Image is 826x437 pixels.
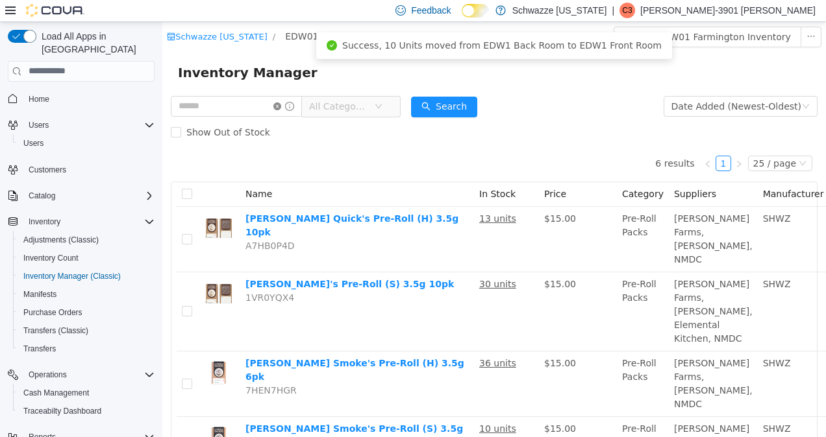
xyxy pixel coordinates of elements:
span: Transfers [23,344,56,354]
a: [PERSON_NAME] Quick's Pre-Roll (H) 3.5g 10pk [83,191,296,215]
i: icon: down [212,80,220,89]
span: Inventory Manager (Classic) [18,268,155,284]
a: Customers [23,162,71,178]
a: Adjustments (Classic) [18,232,104,248]
a: Manifests [18,287,62,302]
span: Adjustments (Classic) [18,232,155,248]
u: 13 units [317,191,354,202]
a: Users [18,136,49,151]
span: [PERSON_NAME] Farms, [PERSON_NAME], Elemental Kitchen, NMDC [512,257,590,322]
p: [PERSON_NAME]-3901 [PERSON_NAME] [640,3,816,18]
td: Pre-Roll Packs [455,329,507,395]
span: Inventory Manager (Classic) [23,271,121,281]
span: Inventory Count [23,253,79,263]
td: Pre-Roll Packs [455,250,507,329]
div: Cagney-3901 Martine [619,3,635,18]
div: 25 / page [591,134,634,148]
span: C3 [622,3,632,18]
button: Transfers [13,340,160,358]
span: Cash Management [23,388,89,398]
span: Manifests [18,287,155,302]
span: Success, 10 Units moved from EDW1 Back Room to EDW1 Front Room [180,18,499,29]
i: icon: down [636,137,644,147]
span: SHWZ [601,191,629,202]
li: Previous Page [538,134,553,149]
span: $15.00 [382,257,414,267]
a: [PERSON_NAME] Smoke's Pre-Roll (S) 3.5g 6pk [83,401,301,425]
span: Manufacturer [601,167,662,177]
span: Show Out of Stock [19,105,113,115]
a: Transfers (Classic) [18,323,94,338]
span: Users [18,136,155,151]
a: Cash Management [18,385,94,401]
span: A7HB0P4D [83,218,132,229]
button: Purchase Orders [13,303,160,322]
i: icon: check-circle [164,18,175,29]
div: Date Added (Newest-Oldest) [509,75,639,94]
input: Dark Mode [462,4,489,18]
a: Inventory Count [18,250,84,266]
i: icon: down [640,80,647,89]
span: Traceabilty Dashboard [18,403,155,419]
button: Adjustments (Classic) [13,231,160,249]
a: [PERSON_NAME] Smoke's Pre-Roll (H) 3.5g 6pk [83,336,302,360]
span: Catalog [29,191,55,201]
span: Purchase Orders [23,307,82,318]
img: Lowell Smoke's Pre-Roll (H) 3.5g 6pk hero shot [40,335,73,367]
p: Schwazze [US_STATE] [512,3,607,18]
span: $15.00 [382,336,414,346]
button: Catalog [23,188,60,204]
button: Operations [23,367,72,383]
i: icon: close-circle [111,80,119,88]
span: Operations [29,370,67,380]
span: Adjustments (Classic) [23,235,99,245]
td: Pre-Roll Packs [455,185,507,250]
a: Purchase Orders [18,305,88,320]
span: Manifests [23,289,56,300]
button: Catalog [3,187,160,205]
span: Home [29,94,49,104]
span: 7HEN7HGR [83,363,134,373]
span: Inventory Manager [16,40,163,61]
a: Transfers [18,341,61,357]
u: 10 units [317,401,354,412]
i: icon: right [573,138,581,146]
span: Feedback [411,4,451,17]
img: Lowell Quick's Pre-Roll (S) 3.5g 10pk hero shot [40,255,73,288]
span: All Categories [147,78,206,91]
button: Inventory [3,213,160,231]
span: SHWZ [601,257,629,267]
button: Operations [3,366,160,384]
i: icon: shop [5,10,13,19]
li: 1 [553,134,569,149]
li: 6 results [493,134,532,149]
span: Users [29,120,49,130]
i: icon: info-circle [123,80,132,89]
span: Inventory Count [18,250,155,266]
span: 1VR0YQX4 [83,270,132,281]
a: Traceabilty Dashboard [18,403,106,419]
button: Manifests [13,285,160,303]
img: Lowell Quick's Pre-Roll (H) 3.5g 10pk hero shot [40,190,73,222]
span: Load All Apps in [GEOGRAPHIC_DATA] [36,30,155,56]
div: All Rooms [290,5,335,24]
button: Transfers (Classic) [13,322,160,340]
span: [PERSON_NAME] Farms, [PERSON_NAME], NMDC [512,191,590,242]
span: Customers [23,161,155,178]
a: 1 [554,134,568,148]
span: / [110,10,113,19]
span: Users [23,117,155,133]
span: Name [83,167,110,177]
span: $15.00 [382,191,414,202]
button: icon: searchSearch [249,75,315,95]
button: Users [13,134,160,152]
p: | [612,3,614,18]
button: Export EDW01 Farmington Inventory [451,5,638,25]
li: Next Page [569,134,584,149]
span: Catalog [23,188,155,204]
img: Cova [26,4,84,17]
span: Inventory [23,214,155,230]
button: Cash Management [13,384,160,402]
span: Transfers (Classic) [18,323,155,338]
